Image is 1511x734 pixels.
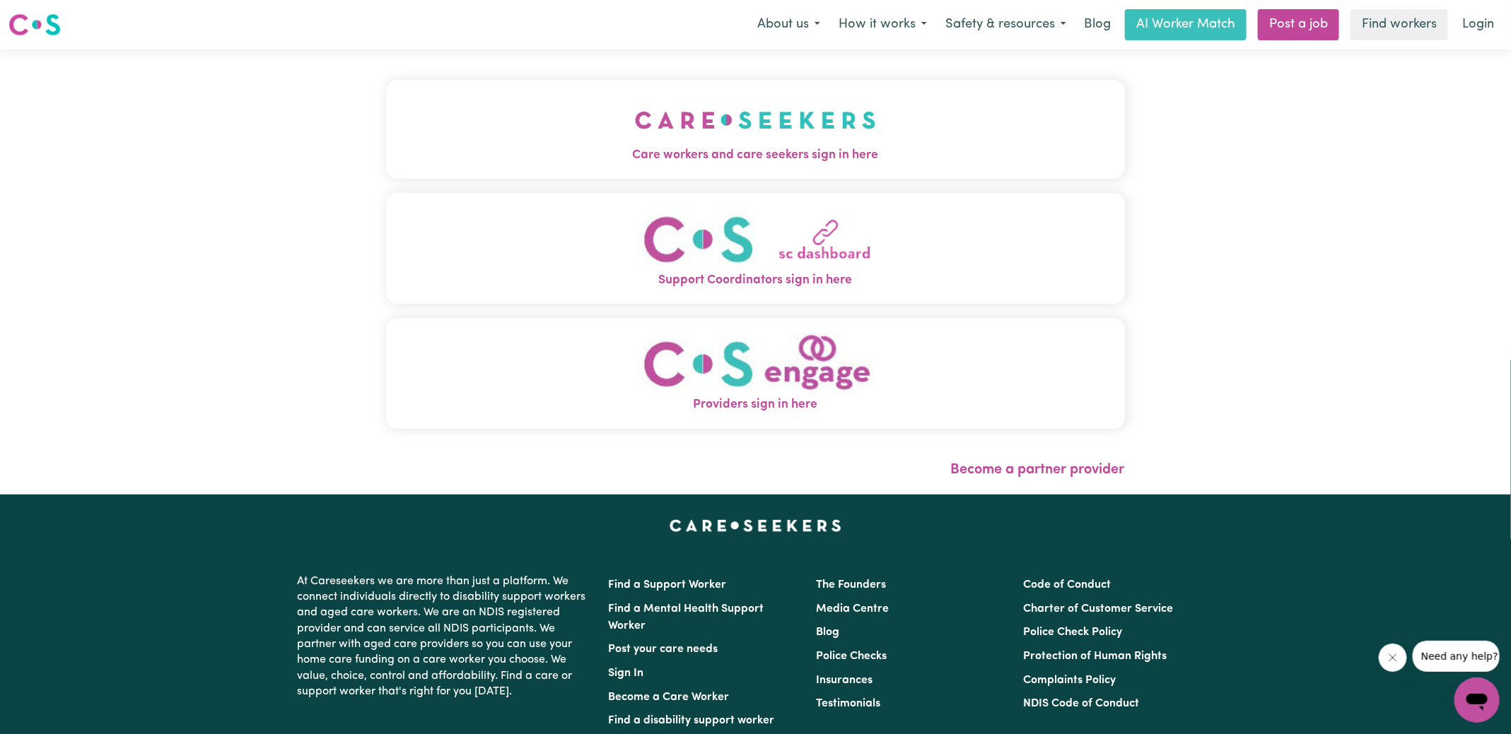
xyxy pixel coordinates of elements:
button: Support Coordinators sign in here [386,193,1125,304]
a: Post your care needs [609,644,718,655]
a: Find a Support Worker [609,579,727,591]
button: How it works [829,10,936,40]
a: Blog [816,627,839,638]
a: Find workers [1350,9,1448,40]
iframe: Message from company [1413,641,1500,672]
a: Login [1454,9,1503,40]
p: At Careseekers we are more than just a platform. We connect individuals directly to disability su... [298,568,592,706]
a: Sign In [609,668,644,679]
a: Police Check Policy [1023,627,1122,638]
iframe: Button to launch messaging window [1454,677,1500,723]
img: Careseekers logo [8,12,61,37]
a: NDIS Code of Conduct [1023,698,1139,709]
button: Safety & resources [936,10,1075,40]
a: Post a job [1258,9,1339,40]
a: Complaints Policy [1023,675,1116,686]
a: Media Centre [816,603,889,615]
span: Care workers and care seekers sign in here [386,146,1125,165]
button: Care workers and care seekers sign in here [386,80,1125,179]
a: Careseekers home page [670,520,841,531]
button: Providers sign in here [386,318,1125,429]
span: Providers sign in here [386,396,1125,414]
button: About us [748,10,829,40]
a: Charter of Customer Service [1023,603,1173,615]
iframe: Close message [1379,644,1407,672]
a: The Founders [816,579,886,591]
a: Become a Care Worker [609,692,730,703]
a: Testimonials [816,698,880,709]
a: Find a Mental Health Support Worker [609,603,764,632]
a: Police Checks [816,651,887,662]
span: Support Coordinators sign in here [386,271,1125,290]
a: Careseekers logo [8,8,61,41]
a: Blog [1075,9,1119,40]
a: AI Worker Match [1125,9,1247,40]
a: Find a disability support worker [609,715,775,726]
a: Become a partner provider [951,463,1125,477]
a: Insurances [816,675,873,686]
a: Protection of Human Rights [1023,651,1167,662]
a: Code of Conduct [1023,579,1111,591]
